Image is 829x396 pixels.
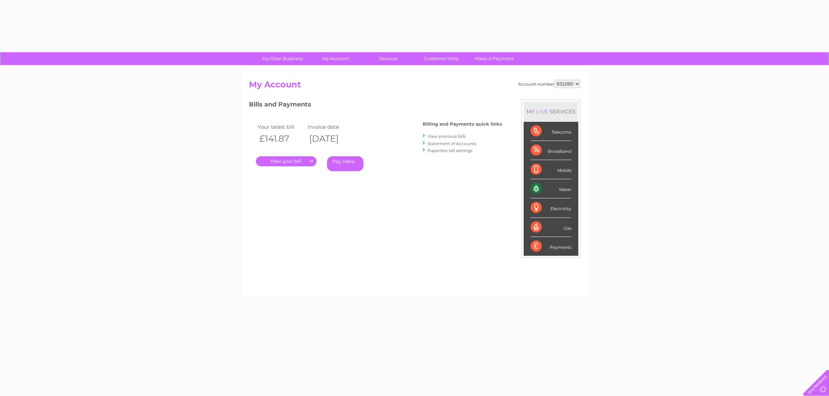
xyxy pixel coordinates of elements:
a: Services [360,52,417,65]
a: My Clear Business [254,52,311,65]
th: £141.87 [256,132,306,146]
h3: Bills and Payments [249,100,502,112]
td: Your latest bill [256,122,306,132]
div: Broadband [531,141,571,160]
a: Make A Payment [466,52,523,65]
div: Account number [518,80,580,88]
div: Gas [531,218,571,237]
td: Invoice date [306,122,356,132]
a: My Account [307,52,364,65]
a: View previous bills [428,134,466,139]
a: Customer Help [413,52,470,65]
div: Telecoms [531,122,571,141]
a: Pay Here [327,156,363,171]
h2: My Account [249,80,580,93]
a: Paperless bill settings [428,148,472,153]
div: Electricity [531,198,571,217]
div: LIVE [535,108,549,115]
h4: Billing and Payments quick links [423,121,502,127]
div: Payments [531,237,571,256]
div: Mobile [531,160,571,179]
div: Water [531,179,571,198]
a: Statement of Accounts [428,141,476,146]
div: MY SERVICES [524,102,578,121]
th: [DATE] [306,132,356,146]
a: . [256,156,316,166]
